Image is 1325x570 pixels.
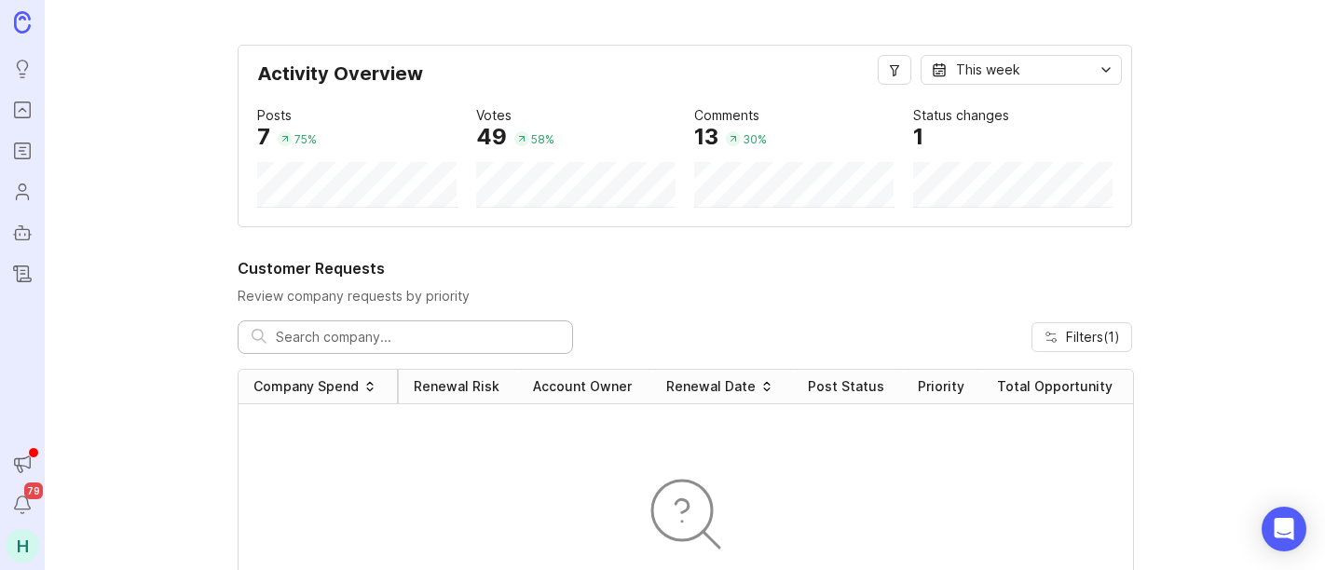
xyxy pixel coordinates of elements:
button: Announcements [6,447,39,481]
div: 7 [257,126,270,148]
span: ( 1 ) [1103,329,1120,345]
img: svg+xml;base64,PHN2ZyB3aWR0aD0iOTYiIGhlaWdodD0iOTYiIGZpbGw9Im5vbmUiIHhtbG5zPSJodHRwOi8vd3d3LnczLm... [641,469,731,559]
a: Ideas [6,52,39,86]
div: Status changes [913,105,1009,126]
img: Canny Home [14,11,31,33]
div: Company Spend [253,377,359,396]
div: 30 % [743,131,767,147]
button: H [6,529,39,563]
a: Autopilot [6,216,39,250]
h2: Customer Requests [238,257,1132,279]
input: Search company... [276,327,559,347]
button: Notifications [6,488,39,522]
p: Review company requests by priority [238,287,1132,305]
div: Total Opportunity [997,377,1113,396]
div: 58 % [531,131,554,147]
div: 13 [694,126,718,148]
div: This week [956,60,1020,80]
div: Renewal Date [666,377,756,396]
span: 79 [24,482,43,499]
div: Open Intercom Messenger [1262,507,1306,551]
div: 1 [913,126,923,148]
div: Votes [476,105,512,126]
div: Renewal Risk [414,377,499,396]
div: Activity Overview [257,64,1113,98]
span: Filters [1066,328,1120,346]
a: Roadmaps [6,134,39,168]
a: Users [6,175,39,209]
div: Post Status [808,377,884,396]
svg: toggle icon [1091,62,1121,77]
div: Posts [257,105,292,126]
a: Changelog [6,257,39,291]
div: 49 [476,126,507,148]
button: Filters(1) [1031,322,1132,352]
a: Portal [6,93,39,127]
div: 75 % [294,131,317,147]
div: Account Owner [533,377,632,396]
div: Priority [918,377,964,396]
div: Comments [694,105,759,126]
